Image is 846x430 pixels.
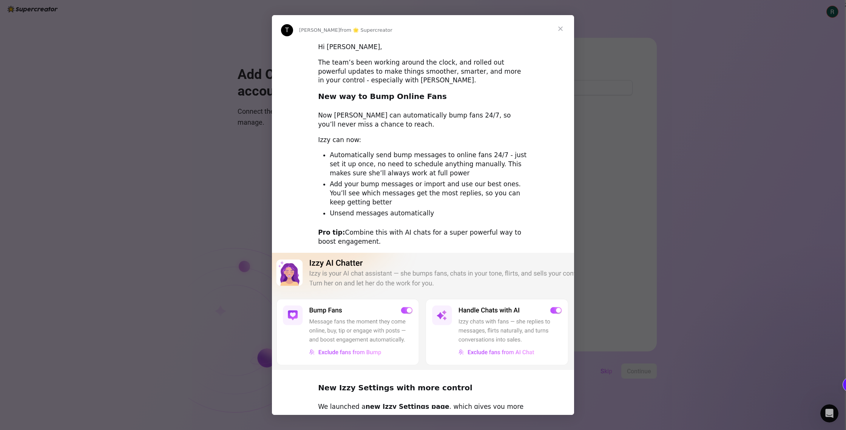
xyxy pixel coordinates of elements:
[318,229,345,236] b: Pro tip:
[547,15,574,42] span: Close
[318,383,528,397] h2: New Izzy Settings with more control
[340,27,392,33] span: from 🌟 Supercreator
[281,24,293,36] div: Profile image for Tanya
[318,91,528,105] h2: New way to Bump Online Fans
[299,27,340,33] span: [PERSON_NAME]
[318,58,528,85] div: The team’s been working around the clock, and rolled out powerful updates to make things smoother...
[330,209,528,218] li: Unsend messages automatically
[318,228,528,246] div: Combine this with AI chats for a super powerful way to boost engagement.
[318,43,528,52] div: Hi [PERSON_NAME],
[366,403,449,410] b: new Izzy Settings page
[330,180,528,207] li: Add your bump messages or import and use our best ones. You’ll see which messages get the most re...
[330,151,528,178] li: Automatically send bump messages to online fans 24/7 - just set it up once, no need to schedule a...
[318,136,528,145] div: Izzy can now:
[318,111,528,129] div: Now [PERSON_NAME] can automatically bump fans 24/7, so you’ll never miss a chance to reach.
[318,402,528,421] div: We launched a , which gives you more control over who and how [PERSON_NAME] chats with fans.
